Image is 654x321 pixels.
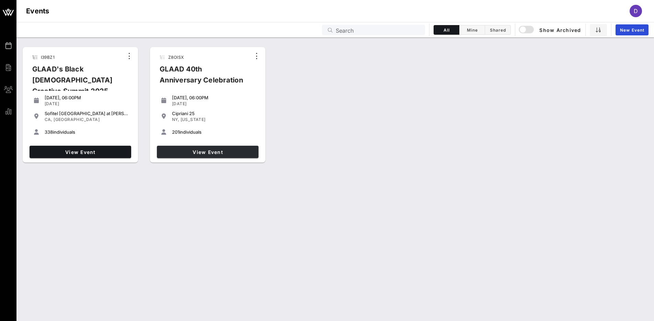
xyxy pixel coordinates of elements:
[26,5,49,16] h1: Events
[459,25,485,35] button: Mine
[45,129,53,135] span: 338
[620,27,644,33] span: New Event
[434,25,459,35] button: All
[45,101,128,107] div: [DATE]
[32,149,128,155] span: View Event
[181,117,206,122] span: [US_STATE]
[45,117,53,122] span: CA,
[438,27,455,33] span: All
[27,64,124,102] div: GLAAD's Black [DEMOGRAPHIC_DATA] Creative Summit 2025
[463,27,481,33] span: Mine
[630,5,642,17] div: D
[45,129,128,135] div: individuals
[172,111,256,116] div: Cipriani 25
[172,129,179,135] span: 201
[172,101,256,107] div: [DATE]
[172,129,256,135] div: individuals
[172,117,179,122] span: NY,
[634,8,638,14] span: D
[520,26,581,34] span: Show Archived
[157,146,259,158] a: View Event
[519,24,581,36] button: Show Archived
[41,55,55,60] span: I39BZ1
[172,95,256,100] div: [DATE], 06:00PM
[45,95,128,100] div: [DATE], 06:00PM
[30,146,131,158] a: View Event
[160,149,256,155] span: View Event
[45,111,128,116] div: Sofitel [GEOGRAPHIC_DATA] at [PERSON_NAME][GEOGRAPHIC_DATA]
[54,117,100,122] span: [GEOGRAPHIC_DATA]
[485,25,511,35] button: Shared
[154,64,251,91] div: GLAAD 40th Anniversary Celebration
[168,55,184,60] span: Z8OISX
[616,24,649,35] a: New Event
[489,27,506,33] span: Shared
